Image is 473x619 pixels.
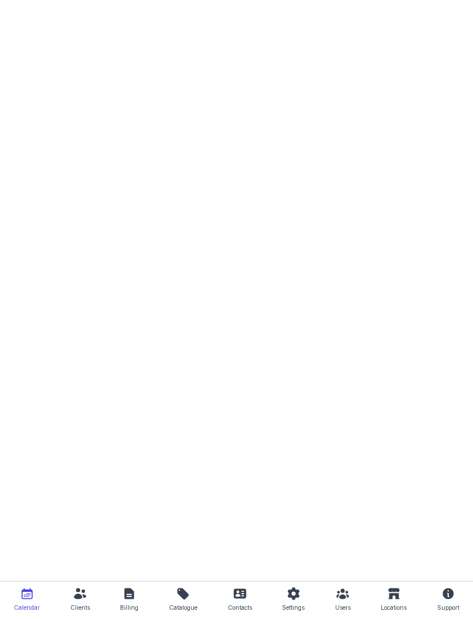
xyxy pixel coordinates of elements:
[120,601,138,614] div: Billing
[70,601,90,614] div: Clients
[381,601,407,614] div: Locations
[335,601,351,614] div: Users
[14,601,40,614] div: Calendar
[282,601,305,614] div: Settings
[437,601,459,614] div: Support
[228,601,252,614] div: Contacts
[169,601,197,614] div: Catalogue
